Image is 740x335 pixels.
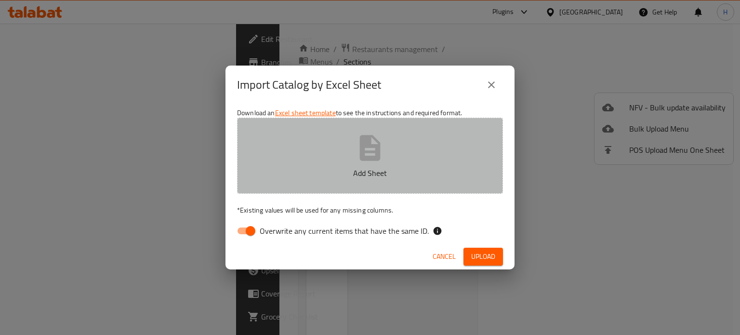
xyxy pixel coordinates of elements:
[463,248,503,266] button: Upload
[433,226,442,236] svg: If the overwrite option isn't selected, then the items that match an existing ID will be ignored ...
[237,118,503,194] button: Add Sheet
[252,167,488,179] p: Add Sheet
[429,248,460,266] button: Cancel
[237,205,503,215] p: Existing values will be used for any missing columns.
[237,77,381,93] h2: Import Catalog by Excel Sheet
[433,251,456,263] span: Cancel
[480,73,503,96] button: close
[225,104,515,244] div: Download an to see the instructions and required format.
[275,107,336,119] a: Excel sheet template
[260,225,429,237] span: Overwrite any current items that have the same ID.
[471,251,495,263] span: Upload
